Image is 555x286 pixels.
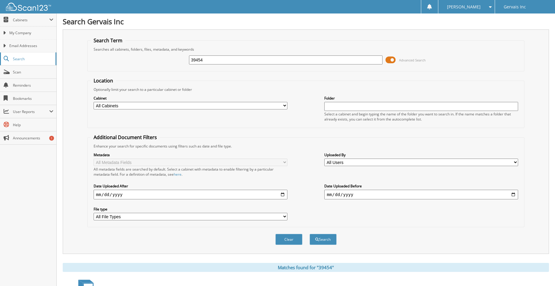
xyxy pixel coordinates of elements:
a: here [174,172,181,177]
label: File type [94,207,287,212]
div: 1 [49,136,54,141]
input: start [94,190,287,199]
span: Scan [13,70,53,75]
button: Clear [275,234,302,245]
legend: Location [91,77,116,84]
span: Announcements [13,136,53,141]
label: Metadata [94,152,287,157]
div: Matches found for "39454" [63,263,549,272]
span: My Company [9,30,53,36]
div: Select a cabinet and begin typing the name of the folder you want to search in. If the name match... [324,112,518,122]
div: All metadata fields are searched by default. Select a cabinet with metadata to enable filtering b... [94,167,287,177]
span: Cabinets [13,17,49,22]
button: Search [310,234,337,245]
span: Email Addresses [9,43,53,49]
span: Reminders [13,83,53,88]
legend: Search Term [91,37,125,44]
span: Help [13,122,53,127]
span: [PERSON_NAME] [447,5,481,9]
label: Cabinet [94,96,287,101]
label: Date Uploaded After [94,183,287,189]
label: Folder [324,96,518,101]
input: end [324,190,518,199]
label: Uploaded By [324,152,518,157]
label: Date Uploaded Before [324,183,518,189]
div: Enhance your search for specific documents using filters such as date and file type. [91,144,521,149]
span: Bookmarks [13,96,53,101]
span: Advanced Search [399,58,426,62]
h1: Search Gervais Inc [63,16,549,26]
span: Gervais Inc [504,5,526,9]
img: scan123-logo-white.svg [6,3,51,11]
span: User Reports [13,109,49,114]
iframe: Chat Widget [525,257,555,286]
span: Search [13,56,52,61]
div: Searches all cabinets, folders, files, metadata, and keywords [91,47,521,52]
div: Optionally limit your search to a particular cabinet or folder [91,87,521,92]
legend: Additional Document Filters [91,134,160,141]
